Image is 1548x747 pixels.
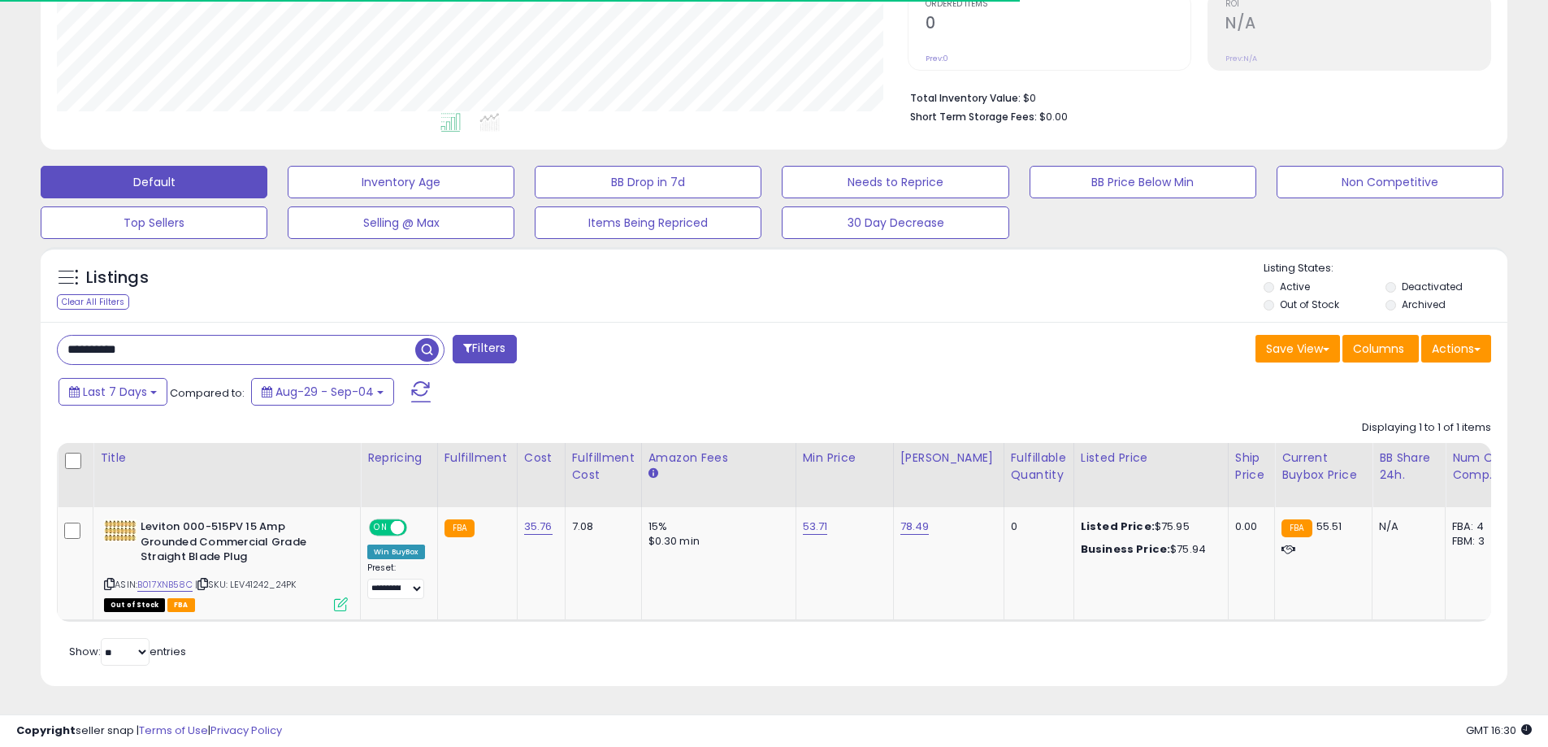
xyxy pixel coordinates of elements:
a: 35.76 [524,519,553,535]
div: Listed Price [1081,450,1221,467]
div: Displaying 1 to 1 of 1 items [1362,420,1491,436]
button: Filters [453,335,516,363]
div: Fulfillable Quantity [1011,450,1067,484]
button: Actions [1421,335,1491,363]
label: Out of Stock [1280,297,1339,311]
span: 2025-09-14 16:30 GMT [1466,723,1532,738]
div: Fulfillment Cost [572,450,635,484]
span: Columns [1353,341,1404,357]
button: Needs to Reprice [782,166,1008,198]
img: 51LbO9IobxL._SL40_.jpg [104,519,137,542]
span: All listings that are currently out of stock and unavailable for purchase on Amazon [104,598,165,612]
div: Title [100,450,353,467]
b: Total Inventory Value: [910,91,1021,105]
label: Active [1280,280,1310,293]
strong: Copyright [16,723,76,738]
button: Items Being Repriced [535,206,761,239]
span: FBA [167,598,195,612]
button: BB Drop in 7d [535,166,761,198]
span: 55.51 [1316,519,1342,534]
button: Aug-29 - Sep-04 [251,378,394,406]
a: 78.49 [900,519,930,535]
div: seller snap | | [16,723,282,739]
div: BB Share 24h. [1379,450,1438,484]
span: $0.00 [1039,109,1068,124]
div: Repricing [367,450,431,467]
b: Short Term Storage Fees: [910,110,1037,124]
a: Privacy Policy [210,723,282,738]
small: Amazon Fees. [648,467,658,481]
button: Last 7 Days [59,378,167,406]
div: 15% [648,519,783,534]
div: [PERSON_NAME] [900,450,997,467]
button: BB Price Below Min [1030,166,1256,198]
div: Fulfillment [444,450,510,467]
button: 30 Day Decrease [782,206,1008,239]
div: Preset: [367,562,425,599]
div: Clear All Filters [57,294,129,310]
div: $75.95 [1081,519,1216,534]
li: $0 [910,87,1479,106]
span: | SKU: LEV41242_24PK [195,578,296,591]
small: Prev: 0 [926,54,948,63]
b: Leviton 000-515PV 15 Amp Grounded Commercial Grade Straight Blade Plug [141,519,338,569]
h2: 0 [926,14,1190,36]
div: Ship Price [1235,450,1268,484]
a: Terms of Use [139,723,208,738]
button: Default [41,166,267,198]
div: Current Buybox Price [1281,450,1365,484]
small: FBA [1281,519,1312,537]
label: Archived [1402,297,1446,311]
small: FBA [444,519,475,537]
button: Top Sellers [41,206,267,239]
span: OFF [405,521,431,535]
div: Amazon Fees [648,450,789,467]
div: Min Price [803,450,887,467]
div: Win BuyBox [367,545,425,559]
small: Prev: N/A [1225,54,1257,63]
div: $0.30 min [648,534,783,549]
b: Listed Price: [1081,519,1155,534]
a: 53.71 [803,519,828,535]
div: 0.00 [1235,519,1262,534]
span: Aug-29 - Sep-04 [275,384,374,400]
label: Deactivated [1402,280,1463,293]
p: Listing States: [1264,261,1507,276]
div: Num of Comp. [1452,450,1511,484]
div: ASIN: [104,519,348,610]
span: Compared to: [170,385,245,401]
div: N/A [1379,519,1433,534]
button: Selling @ Max [288,206,514,239]
h5: Listings [86,267,149,289]
b: Business Price: [1081,541,1170,557]
button: Columns [1342,335,1419,363]
div: 7.08 [572,519,629,534]
span: Last 7 Days [83,384,147,400]
span: ON [371,521,391,535]
div: FBA: 4 [1452,519,1506,534]
div: $75.94 [1081,542,1216,557]
button: Non Competitive [1277,166,1503,198]
a: B017XNB58C [137,578,193,592]
span: Show: entries [69,644,186,659]
div: Cost [524,450,558,467]
h2: N/A [1225,14,1490,36]
button: Inventory Age [288,166,514,198]
button: Save View [1255,335,1340,363]
div: 0 [1011,519,1061,534]
div: FBM: 3 [1452,534,1506,549]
